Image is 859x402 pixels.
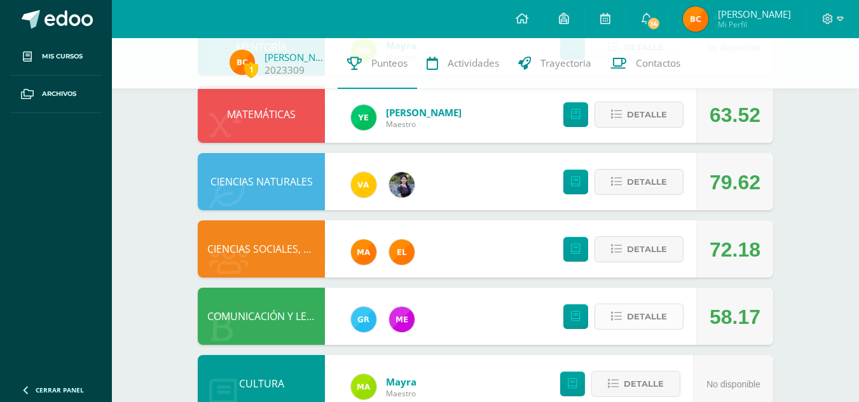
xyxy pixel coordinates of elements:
[389,172,415,198] img: b2b209b5ecd374f6d147d0bc2cef63fa.png
[244,62,258,77] span: 1
[265,51,328,64] a: [PERSON_NAME]
[386,375,416,388] a: Mayra
[351,172,376,198] img: ee14f5f4b494e826f4c79b14e8076283.png
[198,86,325,143] div: MATEMÁTICAS
[683,6,708,32] img: f7d1442c19affb68e0eb0c471446a006.png
[627,238,667,261] span: Detalle
[594,169,684,195] button: Detalle
[265,64,305,77] a: 2023309
[351,374,376,399] img: 75b6448d1a55a94fef22c1dfd553517b.png
[594,236,684,262] button: Detalle
[198,153,325,210] div: CIENCIAS NATURALES
[591,371,680,397] button: Detalle
[706,379,760,389] span: No disponible
[710,154,760,211] div: 79.62
[636,57,680,70] span: Contactos
[386,388,416,399] span: Maestro
[509,38,601,89] a: Trayectoria
[417,38,509,89] a: Actividades
[710,86,760,144] div: 63.52
[386,106,462,119] a: [PERSON_NAME]
[338,38,417,89] a: Punteos
[627,103,667,126] span: Detalle
[42,89,76,99] span: Archivos
[594,304,684,330] button: Detalle
[718,19,791,30] span: Mi Perfil
[198,288,325,345] div: COMUNICACIÓN Y LENGUAJE, IDIOMA ESPAÑOL
[627,170,667,194] span: Detalle
[601,38,690,89] a: Contactos
[10,38,102,76] a: Mis cursos
[389,307,415,332] img: 498c526042e7dcf1c615ebb741a80315.png
[198,220,325,278] div: CIENCIAS SOCIALES, FORMACIÓN CIUDADANA E INTERCULTURALIDAD
[647,17,661,30] span: 14
[351,307,376,332] img: 47e0c6d4bfe68c431262c1f147c89d8f.png
[448,57,499,70] span: Actividades
[351,239,376,265] img: 266030d5bbfb4fab9f05b9da2ad38396.png
[710,221,760,278] div: 72.18
[710,288,760,345] div: 58.17
[351,105,376,130] img: dfa1fd8186729af5973cf42d94c5b6ba.png
[230,50,255,75] img: f7d1442c19affb68e0eb0c471446a006.png
[594,102,684,128] button: Detalle
[386,119,462,130] span: Maestro
[42,51,83,62] span: Mis cursos
[371,57,408,70] span: Punteos
[540,57,591,70] span: Trayectoria
[10,76,102,113] a: Archivos
[624,372,664,396] span: Detalle
[627,305,667,328] span: Detalle
[389,239,415,265] img: 31c982a1c1d67d3c4d1e96adbf671f86.png
[36,385,84,394] span: Cerrar panel
[718,8,791,20] span: [PERSON_NAME]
